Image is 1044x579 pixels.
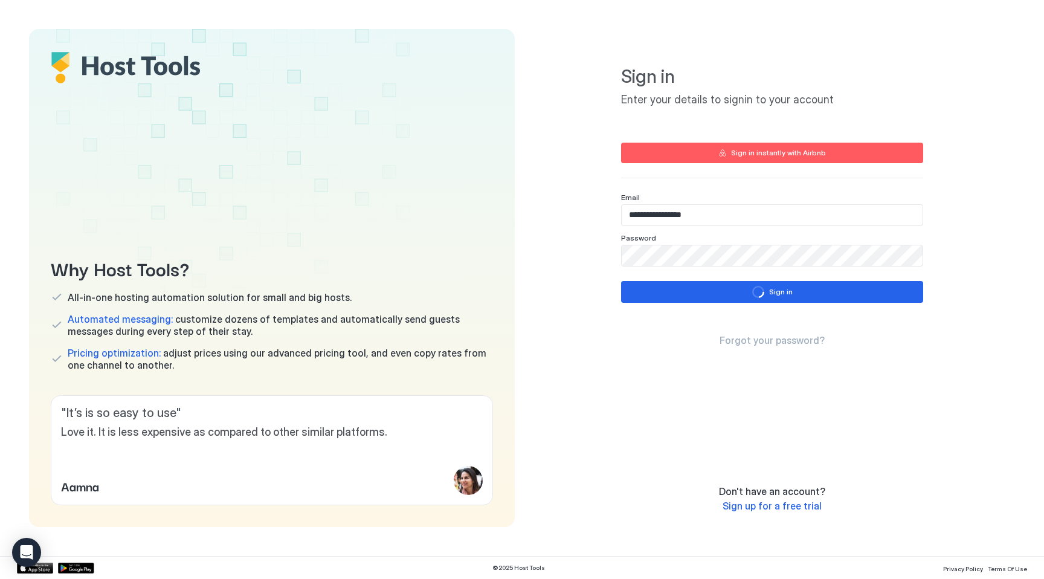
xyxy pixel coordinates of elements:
[621,233,656,242] span: Password
[621,281,923,303] button: loadingSign in
[769,286,793,297] div: Sign in
[723,500,822,513] a: Sign up for a free trial
[621,65,923,88] span: Sign in
[720,334,825,347] a: Forgot your password?
[720,334,825,346] span: Forgot your password?
[988,561,1027,574] a: Terms Of Use
[988,565,1027,572] span: Terms Of Use
[51,254,493,282] span: Why Host Tools?
[61,406,483,421] span: " It’s is so easy to use "
[731,147,826,158] div: Sign in instantly with Airbnb
[621,93,923,107] span: Enter your details to signin to your account
[61,425,483,439] span: Love it. It is less expensive as compared to other similar platforms.
[68,347,161,359] span: Pricing optimization:
[68,313,493,337] span: customize dozens of templates and automatically send guests messages during every step of their s...
[17,563,53,574] a: App Store
[492,564,545,572] span: © 2025 Host Tools
[943,565,983,572] span: Privacy Policy
[621,143,923,163] button: Sign in instantly with Airbnb
[68,313,173,325] span: Automated messaging:
[621,193,640,202] span: Email
[58,563,94,574] a: Google Play Store
[943,561,983,574] a: Privacy Policy
[61,477,99,495] span: Aamna
[68,291,352,303] span: All-in-one hosting automation solution for small and big hosts.
[622,205,923,225] input: Input Field
[752,286,764,298] div: loading
[454,466,483,495] div: profile
[68,347,493,371] span: adjust prices using our advanced pricing tool, and even copy rates from one channel to another.
[12,538,41,567] div: Open Intercom Messenger
[622,245,923,266] input: Input Field
[719,485,825,497] span: Don't have an account?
